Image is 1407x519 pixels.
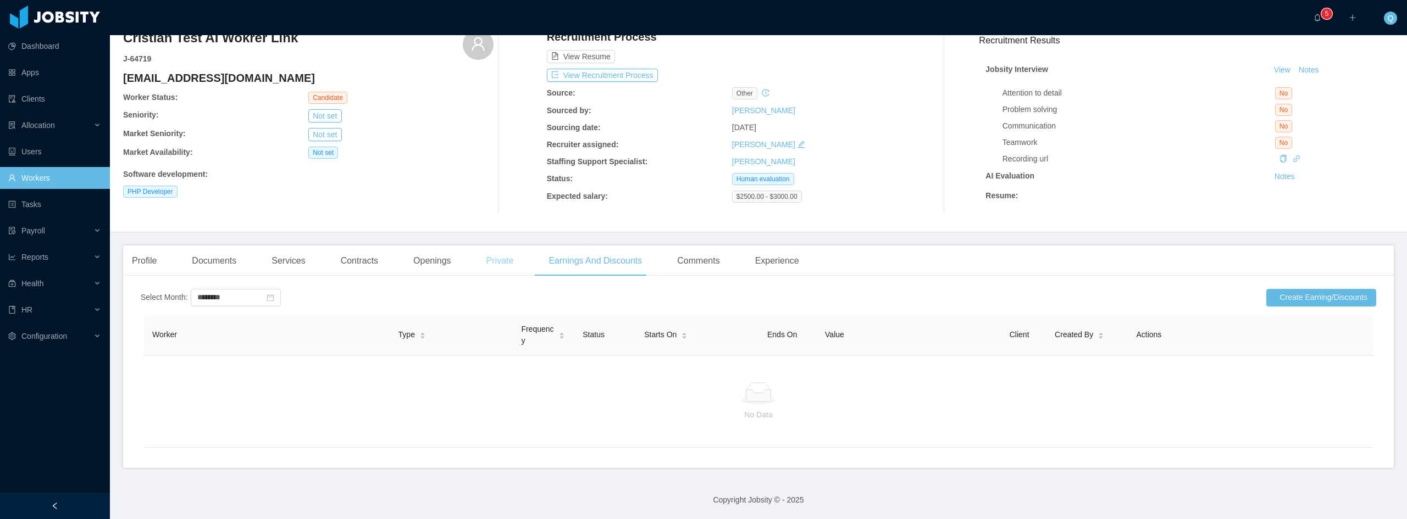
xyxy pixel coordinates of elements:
[405,245,460,276] div: Openings
[1293,155,1300,163] i: icon: link
[123,54,151,63] strong: J- 64719
[985,65,1048,74] strong: Jobsity Interview
[419,331,426,338] div: Sort
[668,245,728,276] div: Comments
[21,332,67,341] span: Configuration
[547,106,591,115] b: Sourced by:
[152,409,1365,421] p: No Data
[8,306,16,314] i: icon: book
[8,88,101,110] a: icon: auditClients
[123,129,186,138] b: Market Seniority:
[141,292,188,303] div: Select Month:
[559,334,565,338] i: icon: caret-down
[681,331,688,338] div: Sort
[152,330,177,339] span: Worker
[1349,14,1356,21] i: icon: plus
[308,147,338,159] span: Not set
[540,245,651,276] div: Earnings And Discounts
[21,305,32,314] span: HR
[1010,330,1029,339] span: Client
[21,253,48,261] span: Reports
[263,245,314,276] div: Services
[308,128,341,141] button: Not set
[521,323,554,347] span: Frequency
[732,157,795,166] a: [PERSON_NAME]
[21,279,43,288] span: Health
[985,191,1018,200] strong: Resume :
[1266,289,1376,306] button: icon: [object Object]Create Earning/Discounts
[123,29,298,47] h3: Cristian Test AI Wokrer Link
[547,71,658,80] a: icon: exportView Recruitment Process
[1294,64,1323,77] button: Notes
[398,329,415,341] span: Type
[478,245,523,276] div: Private
[547,157,648,166] b: Staffing Support Specialist:
[732,140,795,149] a: [PERSON_NAME]
[547,50,615,63] button: icon: file-textView Resume
[1002,153,1275,165] div: Recording url
[308,109,341,122] button: Not set
[470,36,486,52] i: icon: user
[547,174,573,183] b: Status:
[1055,329,1093,341] span: Created By
[682,331,688,334] i: icon: caret-up
[8,167,101,189] a: icon: userWorkers
[547,192,608,200] b: Expected salary:
[1002,137,1275,148] div: Teamwork
[1275,120,1292,132] span: No
[8,227,16,235] i: icon: file-protect
[1388,12,1394,25] span: Q
[985,171,1034,180] strong: AI Evaluation
[183,245,245,276] div: Documents
[21,226,45,235] span: Payroll
[583,330,605,339] span: Status
[1270,65,1294,74] a: View
[1270,170,1299,183] button: Notes
[1002,87,1275,99] div: Attention to detail
[21,121,55,130] span: Allocation
[8,253,16,261] i: icon: line-chart
[123,110,159,119] b: Seniority:
[1002,104,1275,115] div: Problem solving
[8,332,16,340] i: icon: setting
[1279,153,1287,165] div: Copy
[746,245,808,276] div: Experience
[1321,8,1332,19] sup: 5
[1314,14,1321,21] i: icon: bell
[825,330,844,339] span: Value
[123,93,178,102] b: Worker Status:
[8,62,101,83] a: icon: appstoreApps
[547,69,658,82] button: icon: exportView Recruitment Process
[547,123,601,132] b: Sourcing date:
[123,170,208,178] b: Software development :
[8,35,101,57] a: icon: pie-chartDashboard
[1098,334,1104,338] i: icon: caret-down
[308,92,347,104] span: Candidate
[547,88,575,97] b: Source:
[1293,154,1300,163] a: icon: link
[123,148,193,157] b: Market Availability:
[1275,137,1292,149] span: No
[1136,330,1161,339] span: Actions
[1098,331,1104,334] i: icon: caret-up
[1325,8,1329,19] p: 5
[1275,87,1292,99] span: No
[419,331,425,334] i: icon: caret-up
[123,186,178,198] span: PHP Developer
[123,245,165,276] div: Profile
[123,70,494,86] h4: [EMAIL_ADDRESS][DOMAIN_NAME]
[419,334,425,338] i: icon: caret-down
[110,481,1407,519] footer: Copyright Jobsity © - 2025
[644,329,677,341] span: Starts On
[1098,331,1104,338] div: Sort
[8,193,101,215] a: icon: profileTasks
[332,245,387,276] div: Contracts
[732,123,756,132] span: [DATE]
[732,191,802,203] span: $2500.00 - $3000.00
[732,87,757,99] span: other
[8,121,16,129] i: icon: solution
[732,106,795,115] a: [PERSON_NAME]
[979,34,1394,47] h3: Recruitment Results
[797,141,805,148] i: icon: edit
[1002,120,1275,132] div: Communication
